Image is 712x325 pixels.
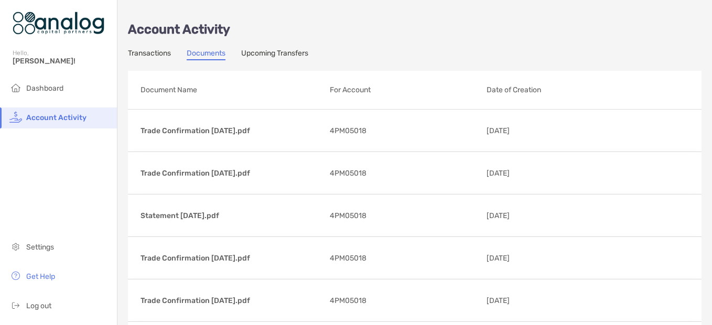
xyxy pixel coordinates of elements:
[13,57,111,66] span: [PERSON_NAME]!
[9,240,22,253] img: settings icon
[330,124,366,137] span: 4PM05018
[241,49,308,60] a: Upcoming Transfers
[487,167,569,180] p: [DATE]
[26,272,55,281] span: Get Help
[141,124,321,137] p: Trade Confirmation [DATE].pdf
[26,243,54,252] span: Settings
[330,294,366,307] span: 4PM05018
[128,23,702,36] p: Account Activity
[141,252,321,265] p: Trade Confirmation [DATE].pdf
[487,83,651,96] p: Date of Creation
[330,167,366,180] span: 4PM05018
[187,49,225,60] a: Documents
[9,81,22,94] img: household icon
[26,113,87,122] span: Account Activity
[141,83,321,96] p: Document Name
[9,299,22,311] img: logout icon
[487,124,569,137] p: [DATE]
[141,294,321,307] p: Trade Confirmation [DATE].pdf
[330,252,366,265] span: 4PM05018
[9,269,22,282] img: get-help icon
[330,83,478,96] p: For Account
[141,209,321,222] p: Statement [DATE].pdf
[487,252,569,265] p: [DATE]
[487,294,569,307] p: [DATE]
[26,84,63,93] span: Dashboard
[26,301,51,310] span: Log out
[128,49,171,60] a: Transactions
[330,209,366,222] span: 4PM05018
[9,111,22,123] img: activity icon
[141,167,321,180] p: Trade Confirmation [DATE].pdf
[487,209,569,222] p: [DATE]
[13,4,104,42] img: Zoe Logo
